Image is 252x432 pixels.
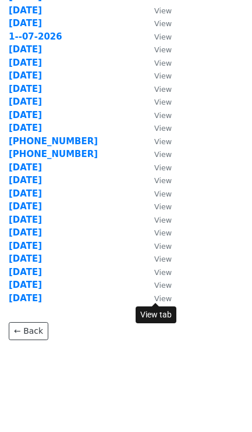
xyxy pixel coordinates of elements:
[136,306,176,323] div: View tab
[154,229,172,237] small: View
[154,72,172,80] small: View
[9,110,42,120] a: [DATE]
[154,111,172,120] small: View
[143,136,172,147] a: View
[154,242,172,251] small: View
[9,123,42,133] a: [DATE]
[154,85,172,94] small: View
[9,97,42,107] a: [DATE]
[154,268,172,277] small: View
[9,5,42,16] a: [DATE]
[143,175,172,185] a: View
[143,110,172,120] a: View
[143,18,172,28] a: View
[143,254,172,264] a: View
[143,84,172,94] a: View
[154,6,172,15] small: View
[143,5,172,16] a: View
[9,227,42,238] a: [DATE]
[143,123,172,133] a: View
[154,137,172,146] small: View
[9,136,98,147] a: [PHONE_NUMBER]
[143,70,172,81] a: View
[143,149,172,159] a: View
[143,267,172,277] a: View
[9,254,42,264] a: [DATE]
[194,376,252,432] iframe: Chat Widget
[143,31,172,42] a: View
[9,201,42,212] a: [DATE]
[154,281,172,290] small: View
[9,215,42,225] a: [DATE]
[154,19,172,28] small: View
[154,176,172,185] small: View
[9,18,42,28] a: [DATE]
[154,150,172,159] small: View
[9,322,48,340] a: ← Back
[154,98,172,106] small: View
[9,58,42,68] a: [DATE]
[143,188,172,199] a: View
[9,241,42,251] a: [DATE]
[143,241,172,251] a: View
[143,44,172,55] a: View
[154,45,172,54] small: View
[9,70,42,81] a: [DATE]
[143,58,172,68] a: View
[9,293,42,304] a: [DATE]
[154,124,172,133] small: View
[9,175,42,185] a: [DATE]
[154,216,172,224] small: View
[154,294,172,303] small: View
[143,280,172,290] a: View
[143,293,172,304] a: View
[154,33,172,41] small: View
[9,31,62,42] a: 1--07-2026
[154,255,172,263] small: View
[143,227,172,238] a: View
[9,84,42,94] a: [DATE]
[143,97,172,107] a: View
[154,59,172,67] small: View
[154,202,172,211] small: View
[143,201,172,212] a: View
[154,163,172,172] small: View
[9,162,42,173] a: [DATE]
[9,149,98,159] a: [PHONE_NUMBER]
[143,215,172,225] a: View
[9,280,42,290] a: [DATE]
[143,162,172,173] a: View
[9,188,42,199] a: [DATE]
[154,190,172,198] small: View
[9,44,42,55] a: [DATE]
[9,267,42,277] a: [DATE]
